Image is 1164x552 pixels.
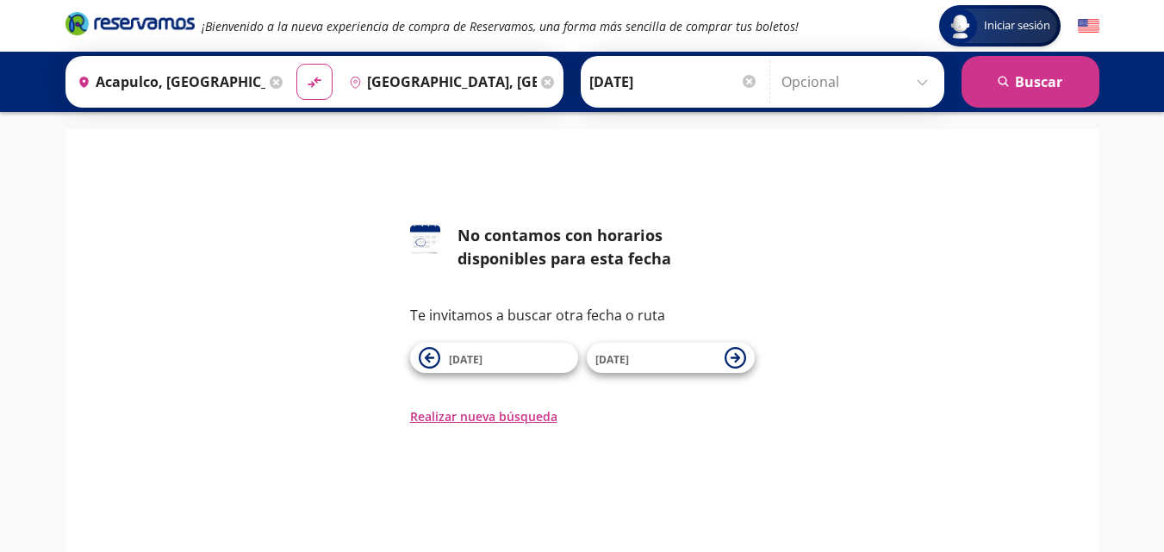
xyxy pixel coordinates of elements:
button: Buscar [962,56,1099,108]
i: Brand Logo [65,10,195,36]
button: [DATE] [410,343,578,373]
a: Brand Logo [65,10,195,41]
input: Buscar Origen [71,60,265,103]
div: No contamos con horarios disponibles para esta fecha [458,224,755,270]
input: Buscar Destino [342,60,537,103]
input: Elegir Fecha [589,60,758,103]
span: Iniciar sesión [977,17,1057,34]
button: English [1078,16,1099,37]
button: Realizar nueva búsqueda [410,407,557,425]
p: Te invitamos a buscar otra fecha o ruta [410,305,755,326]
span: [DATE] [595,352,629,367]
span: [DATE] [449,352,482,367]
em: ¡Bienvenido a la nueva experiencia de compra de Reservamos, una forma más sencilla de comprar tus... [202,18,799,34]
input: Opcional [781,60,936,103]
button: [DATE] [587,343,755,373]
